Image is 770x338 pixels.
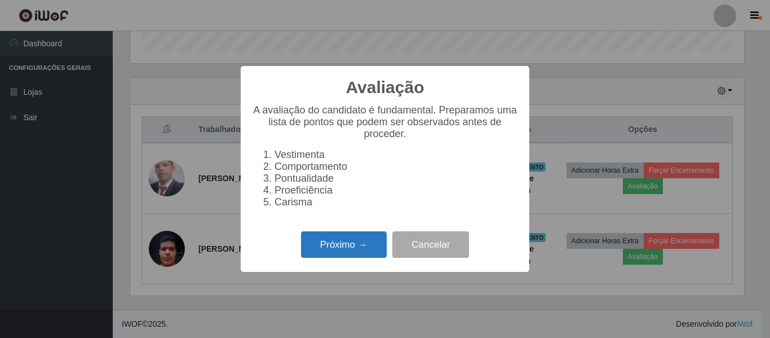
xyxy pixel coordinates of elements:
[275,149,518,161] li: Vestimenta
[301,231,387,258] button: Próximo →
[275,185,518,196] li: Proeficiência
[392,231,469,258] button: Cancelar
[275,196,518,208] li: Carisma
[275,173,518,185] li: Pontualidade
[346,77,424,98] h2: Avaliação
[252,104,518,140] p: A avaliação do candidato é fundamental. Preparamos uma lista de pontos que podem ser observados a...
[275,161,518,173] li: Comportamento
